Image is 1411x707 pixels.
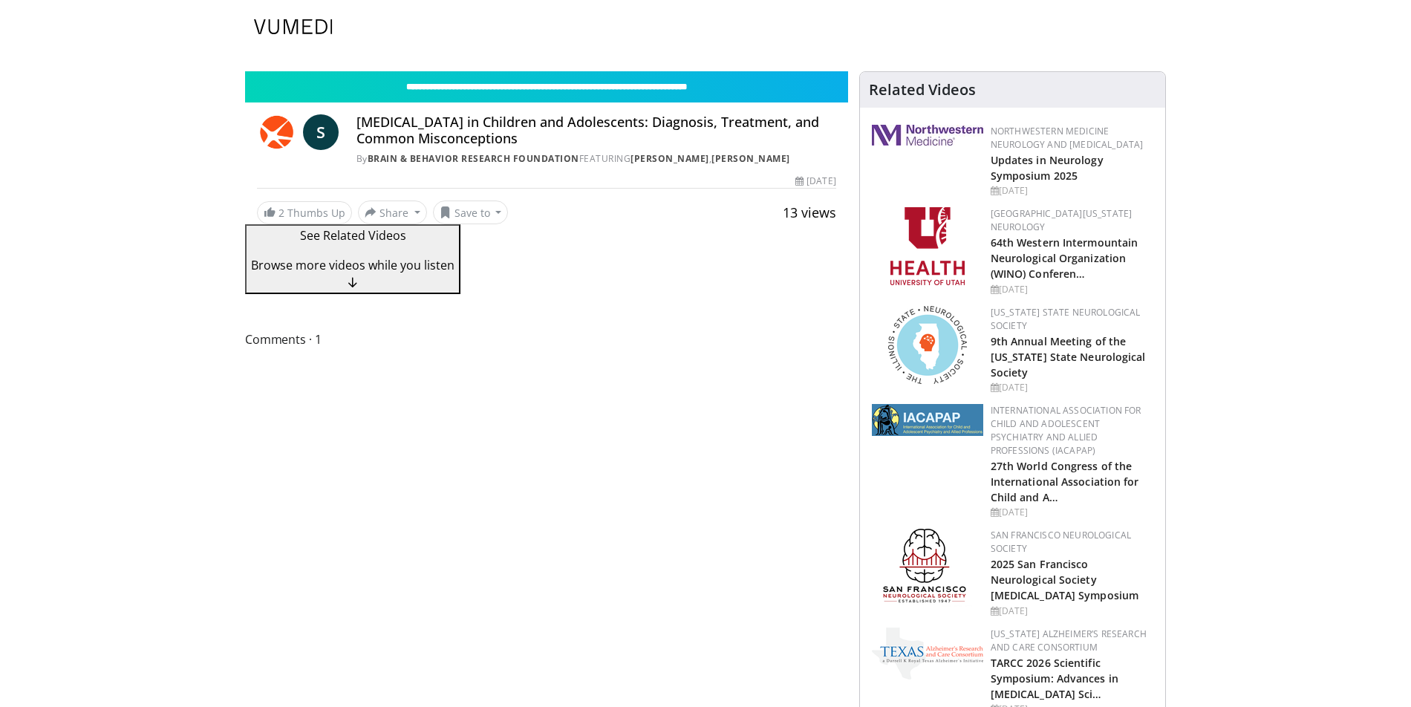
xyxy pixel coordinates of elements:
div: [DATE] [991,184,1153,198]
a: International Association for Child and Adolescent Psychiatry and Allied Professions (IACAPAP) [991,404,1141,457]
a: [PERSON_NAME] [711,152,790,165]
p: See Related Videos [251,227,454,244]
img: 2a9917ce-aac2-4f82-acde-720e532d7410.png.150x105_q85_autocrop_double_scale_upscale_version-0.2.png [872,404,983,436]
span: Browse more videos while you listen [251,257,454,273]
div: [DATE] [991,506,1153,519]
img: 2a462fb6-9365-492a-ac79-3166a6f924d8.png.150x105_q85_autocrop_double_scale_upscale_version-0.2.jpg [872,125,983,146]
div: [DATE] [991,605,1153,618]
a: [US_STATE] State Neurological Society [991,306,1141,332]
a: S [303,114,339,150]
img: 71a8b48c-8850-4916-bbdd-e2f3ccf11ef9.png.150x105_q85_autocrop_double_scale_upscale_version-0.2.png [888,306,967,384]
a: 9th Annual Meeting of the [US_STATE] State Neurological Society [991,334,1146,379]
h4: [MEDICAL_DATA] in Children and Adolescents: Diagnosis, Treatment, and Common Misconceptions [356,114,836,146]
h2: TARCC 2026 Scientific Symposium: Advances in Alzheimer's Disease Science, Research, and Care [991,654,1153,701]
button: Save to [433,201,509,224]
h2: 27th World Congress of the International Association for Child and Adolescent Psychiatry and Alli... [991,457,1153,504]
a: [PERSON_NAME] [630,152,709,165]
button: Share [358,201,427,224]
a: Brain & Behavior Research Foundation [368,152,579,165]
a: Northwestern Medicine Neurology and [MEDICAL_DATA] [991,125,1144,151]
button: See Related Videos Browse more videos while you listen [245,224,460,294]
img: VuMedi Logo [254,19,333,34]
a: San Francisco Neurological Society [991,529,1131,555]
div: [DATE] [991,283,1153,296]
img: ad8adf1f-d405-434e-aebe-ebf7635c9b5d.png.150x105_q85_autocrop_double_scale_upscale_version-0.2.png [883,529,972,607]
a: 27th World Congress of the International Association for Child and A… [991,459,1139,504]
a: Updates in Neurology Symposium 2025 [991,153,1104,183]
a: 2025 San Francisco Neurological Society [MEDICAL_DATA] Symposium [991,557,1138,602]
a: TARCC 2026 Scientific Symposium: Advances in [MEDICAL_DATA] Sci… [991,656,1118,701]
h2: 64th Western Intermountain Neurological Organization (WINO) Conference [991,234,1153,281]
img: c78a2266-bcdd-4805-b1c2-ade407285ecb.png.150x105_q85_autocrop_double_scale_upscale_version-0.2.png [872,628,983,680]
span: 13 views [783,203,836,221]
img: Brain & Behavior Research Foundation [257,114,297,150]
span: Comments 1 [245,330,848,349]
img: f6362829-b0a3-407d-a044-59546adfd345.png.150x105_q85_autocrop_double_scale_upscale_version-0.2.png [890,207,965,285]
a: [GEOGRAPHIC_DATA][US_STATE] Neurology [991,207,1133,233]
span: 2 [278,206,284,220]
a: 64th Western Intermountain Neurological Organization (WINO) Conferen… [991,235,1138,281]
div: [DATE] [991,381,1153,394]
a: [US_STATE] Alzheimer’s Research and Care Consortium [991,628,1147,654]
div: [DATE] [795,175,835,188]
a: 2 Thumbs Up [257,201,352,224]
div: By FEATURING , [356,152,836,166]
h4: Related Videos [869,81,976,99]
